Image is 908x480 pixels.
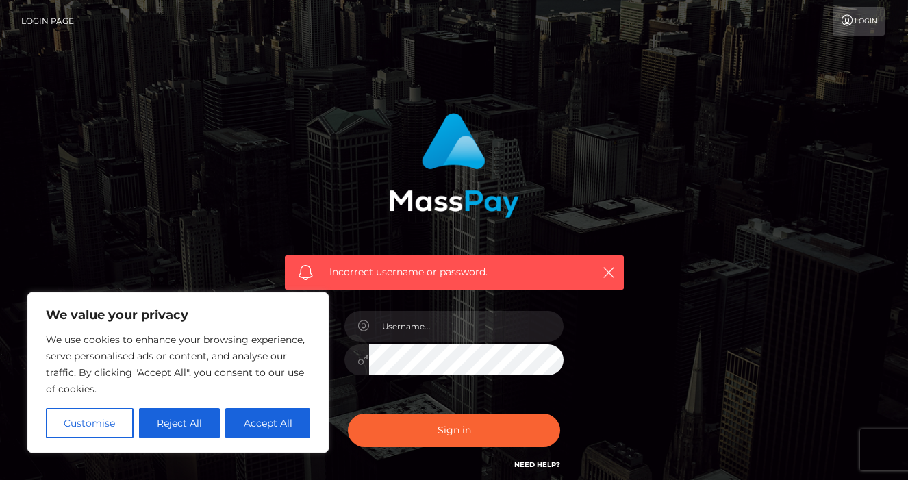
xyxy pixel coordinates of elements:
[46,307,310,323] p: We value your privacy
[139,408,220,438] button: Reject All
[27,292,329,453] div: We value your privacy
[46,331,310,397] p: We use cookies to enhance your browsing experience, serve personalised ads or content, and analys...
[514,460,560,469] a: Need Help?
[369,311,564,342] input: Username...
[833,7,885,36] a: Login
[225,408,310,438] button: Accept All
[348,414,560,447] button: Sign in
[389,113,519,218] img: MassPay Login
[46,408,134,438] button: Customise
[21,7,74,36] a: Login Page
[329,265,579,279] span: Incorrect username or password.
